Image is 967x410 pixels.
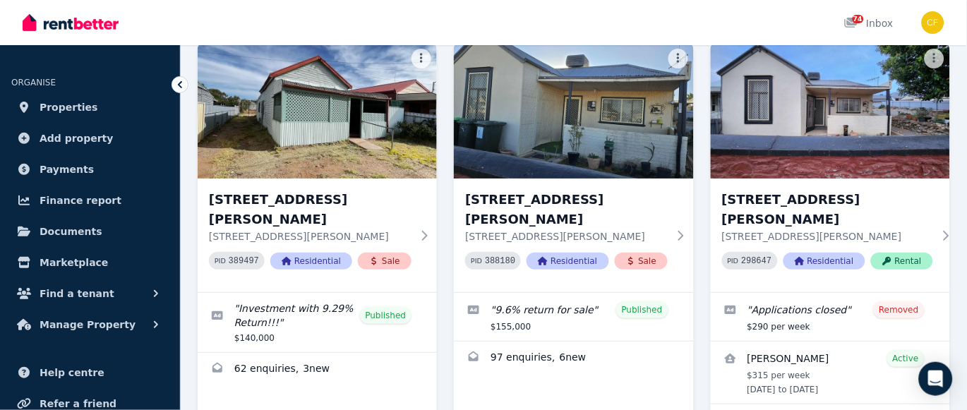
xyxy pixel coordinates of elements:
a: Enquiries for 352 Williams St, Broken Hill [454,342,693,375]
a: 235 Williams Ln, Broken Hill[STREET_ADDRESS][PERSON_NAME][STREET_ADDRESS][PERSON_NAME]PID 389497R... [198,43,437,292]
button: More options [412,49,431,68]
span: Marketplace [40,254,108,271]
span: Residential [270,253,352,270]
img: 352 Williams Street, Broken Hill [711,43,950,179]
small: PID [215,257,226,265]
span: Add property [40,130,114,147]
code: 388180 [485,256,515,266]
a: View details for Daniel Bartels [711,342,950,404]
span: ORGANISE [11,78,56,88]
a: Edit listing: Applications closed [711,293,950,341]
a: Payments [11,155,169,183]
span: Documents [40,223,102,240]
small: PID [728,257,739,265]
span: 74 [853,15,864,23]
button: Find a tenant [11,279,169,308]
span: Properties [40,99,98,116]
span: Sale [358,253,412,270]
div: Inbox [844,16,894,30]
a: Marketplace [11,248,169,277]
a: Properties [11,93,169,121]
code: 389497 [229,256,259,266]
h3: [STREET_ADDRESS][PERSON_NAME] [209,190,412,229]
a: 352 Williams St, Broken Hill[STREET_ADDRESS][PERSON_NAME][STREET_ADDRESS][PERSON_NAME]PID 388180R... [454,43,693,292]
small: PID [471,257,482,265]
p: [STREET_ADDRESS][PERSON_NAME] [722,229,933,243]
p: [STREET_ADDRESS][PERSON_NAME] [209,229,412,243]
h3: [STREET_ADDRESS][PERSON_NAME] [722,190,933,229]
button: More options [668,49,688,68]
h3: [STREET_ADDRESS][PERSON_NAME] [465,190,668,229]
a: Enquiries for 235 Williams Ln, Broken Hill [198,353,437,387]
span: Finance report [40,192,121,209]
p: [STREET_ADDRESS][PERSON_NAME] [465,229,668,243]
img: Christos Fassoulidis [922,11,944,34]
code: 298647 [742,256,772,266]
span: Manage Property [40,316,136,333]
button: More options [925,49,944,68]
a: 352 Williams Street, Broken Hill[STREET_ADDRESS][PERSON_NAME][STREET_ADDRESS][PERSON_NAME]PID 298... [711,43,950,292]
a: Add property [11,124,169,152]
a: Help centre [11,358,169,387]
a: Finance report [11,186,169,215]
img: RentBetter [23,12,119,33]
a: Documents [11,217,169,246]
img: 352 Williams St, Broken Hill [454,43,693,179]
img: 235 Williams Ln, Broken Hill [198,43,437,179]
a: Edit listing: Investment with 9.29% Return!!! [198,293,437,352]
span: Residential [527,253,608,270]
span: Sale [615,253,668,270]
span: Help centre [40,364,104,381]
span: Payments [40,161,94,178]
a: Edit listing: 9.6% return for sale [454,293,693,341]
div: Open Intercom Messenger [919,362,953,396]
button: Manage Property [11,310,169,339]
span: Find a tenant [40,285,114,302]
span: Rental [871,253,933,270]
span: Residential [783,253,865,270]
